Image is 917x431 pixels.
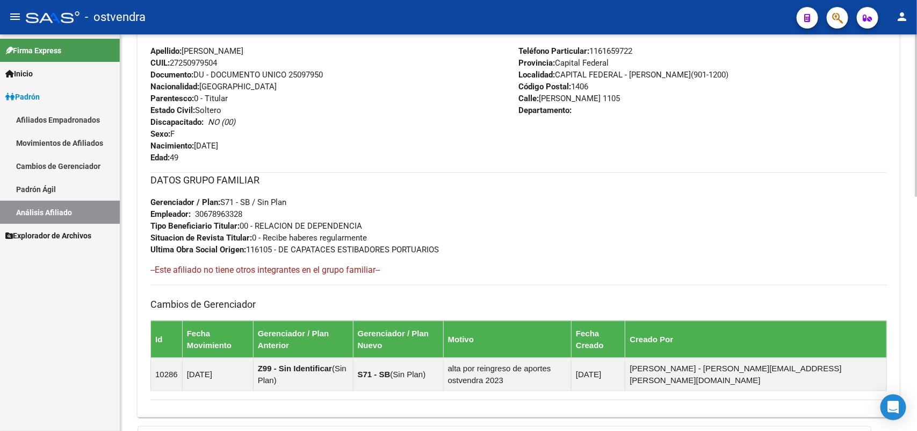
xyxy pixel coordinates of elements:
[5,45,61,56] span: Firma Express
[150,70,323,80] span: DU - DOCUMENTO UNICO 25097950
[5,91,40,103] span: Padrón
[151,321,183,358] th: Id
[151,358,183,391] td: 10286
[150,46,182,56] strong: Apellido:
[150,82,199,91] strong: Nacionalidad:
[353,321,443,358] th: Gerenciador / Plan Nuevo
[208,117,235,127] i: NO (00)
[150,105,221,115] span: Soltero
[150,58,217,68] span: 27250979504
[150,117,204,127] strong: Discapacitado:
[5,68,33,80] span: Inicio
[519,58,555,68] strong: Provincia:
[5,230,91,242] span: Explorador de Archivos
[150,297,887,312] h3: Cambios de Gerenciador
[150,233,367,243] span: 0 - Recibe haberes regularmente
[253,358,353,391] td: ( )
[150,94,194,103] strong: Parentesco:
[150,153,170,162] strong: Edad:
[519,94,539,103] strong: Calle:
[443,321,571,358] th: Motivo
[150,221,240,231] strong: Tipo Beneficiario Titular:
[519,105,572,115] strong: Departamento:
[150,209,191,219] strong: Empleador:
[150,129,175,139] span: F
[195,208,242,220] div: 30678963328
[150,221,362,231] span: 00 - RELACION DE DEPENDENCIA
[258,364,332,373] strong: Z99 - Sin Identificar
[519,46,590,56] strong: Teléfono Particular:
[625,321,887,358] th: Creado Por
[150,153,178,162] span: 49
[150,233,252,243] strong: Situacion de Revista Titular:
[150,197,220,207] strong: Gerenciador / Plan:
[85,5,146,29] span: - ostvendra
[150,129,170,139] strong: Sexo:
[519,94,620,103] span: [PERSON_NAME] 1105
[150,58,170,68] strong: CUIL:
[443,358,571,391] td: alta por reingreso de aportes ostvendra 2023
[150,173,887,188] h3: DATOS GRUPO FAMILIAR
[519,58,609,68] span: Capital Federal
[519,70,729,80] span: CAPITAL FEDERAL - [PERSON_NAME](901-1200)
[519,70,555,80] strong: Localidad:
[150,141,218,151] span: [DATE]
[150,245,439,255] span: 116105 - DE CAPATACES ESTIBADORES PORTUARIOS
[150,70,193,80] strong: Documento:
[519,46,633,56] span: 1161659722
[253,321,353,358] th: Gerenciador / Plan Anterior
[393,370,423,379] span: Sin Plan
[572,358,625,391] td: [DATE]
[258,364,346,385] span: Sin Plan
[358,370,391,379] strong: S71 - SB
[182,358,253,391] td: [DATE]
[150,197,286,207] span: S71 - SB / Sin Plan
[572,321,625,358] th: Fecha Creado
[150,105,195,115] strong: Estado Civil:
[880,394,906,420] div: Open Intercom Messenger
[150,46,243,56] span: [PERSON_NAME]
[182,321,253,358] th: Fecha Movimiento
[150,94,228,103] span: 0 - Titular
[9,10,21,23] mat-icon: menu
[150,264,887,276] h4: --Este afiliado no tiene otros integrantes en el grupo familiar--
[519,82,589,91] span: 1406
[150,82,277,91] span: [GEOGRAPHIC_DATA]
[896,10,908,23] mat-icon: person
[150,141,194,151] strong: Nacimiento:
[150,245,246,255] strong: Ultima Obra Social Origen:
[519,82,572,91] strong: Código Postal:
[625,358,887,391] td: [PERSON_NAME] - [PERSON_NAME][EMAIL_ADDRESS][PERSON_NAME][DOMAIN_NAME]
[353,358,443,391] td: ( )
